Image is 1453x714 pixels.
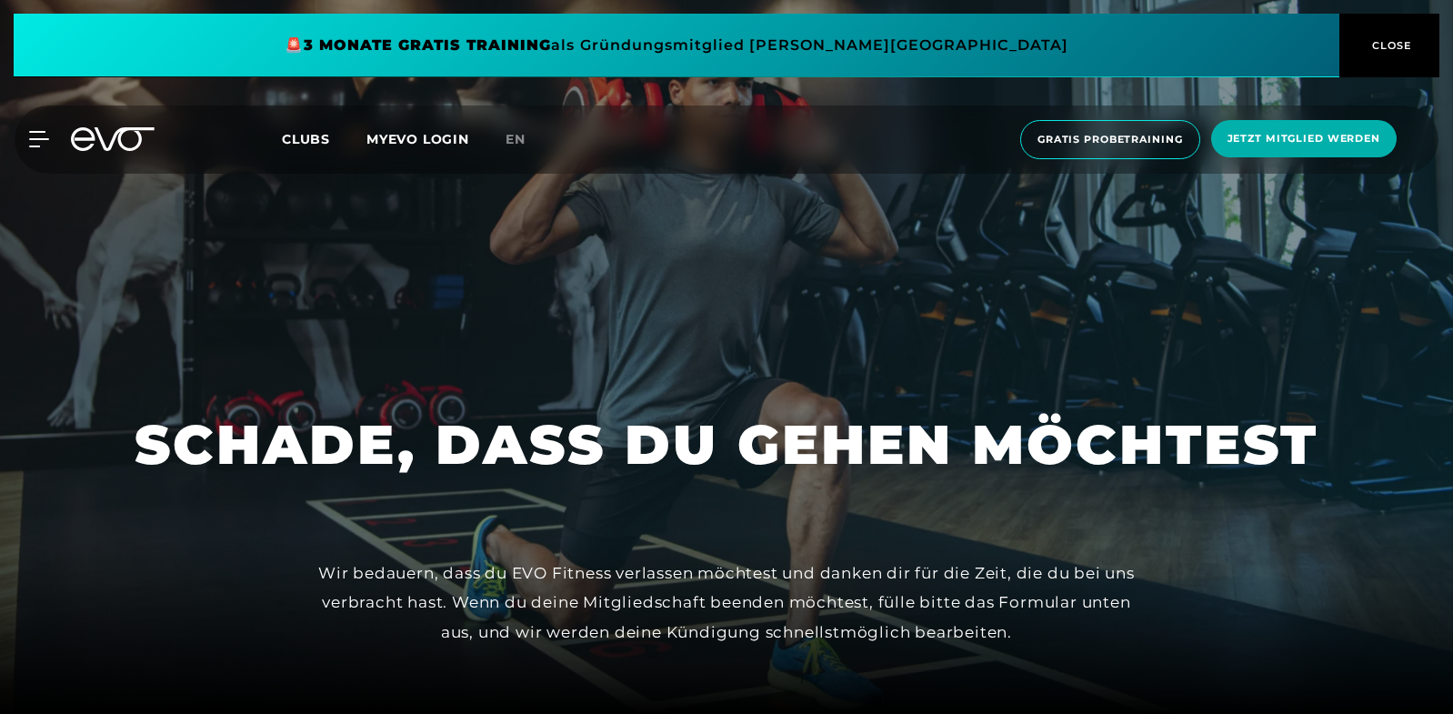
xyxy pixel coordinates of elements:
[1037,132,1183,147] span: Gratis Probetraining
[366,131,469,147] a: MYEVO LOGIN
[1206,120,1402,159] a: Jetzt Mitglied werden
[282,130,366,147] a: Clubs
[1228,131,1380,146] span: Jetzt Mitglied werden
[1015,120,1206,159] a: Gratis Probetraining
[506,129,547,150] a: en
[1368,37,1412,54] span: CLOSE
[317,558,1136,647] div: Wir bedauern, dass du EVO Fitness verlassen möchtest und danken dir für die Zeit, die du bei uns ...
[135,409,1318,480] h1: SCHADE, DASS DU GEHEN MÖCHTEST
[282,131,330,147] span: Clubs
[506,131,526,147] span: en
[1339,14,1439,77] button: CLOSE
